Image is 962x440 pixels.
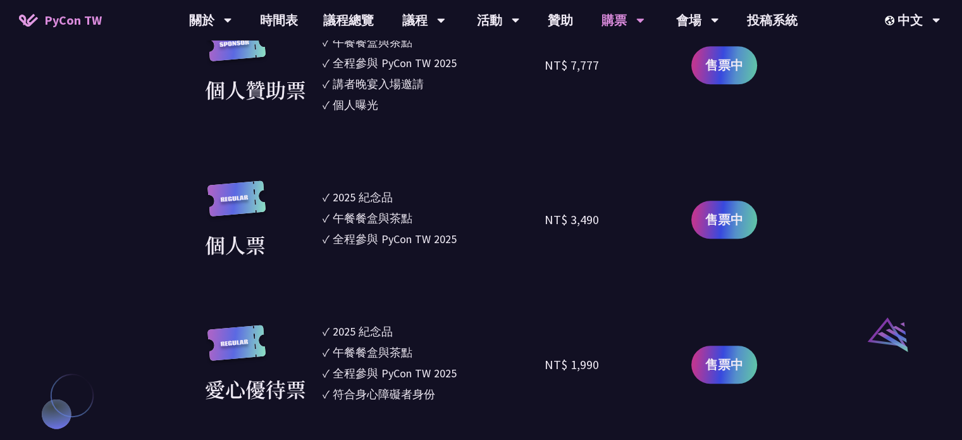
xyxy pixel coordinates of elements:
[323,230,545,248] li: ✓
[205,374,306,404] div: 愛心優待票
[323,189,545,206] li: ✓
[333,210,412,227] div: 午餐餐盒與茶點
[323,365,545,382] li: ✓
[705,355,743,374] span: 售票中
[333,323,393,340] div: 2025 紀念品
[885,16,897,25] img: Locale Icon
[44,11,102,30] span: PyCon TW
[333,230,457,248] div: 全程參與 PyCon TW 2025
[323,323,545,340] li: ✓
[705,56,743,75] span: 售票中
[333,75,424,92] div: 講者晚宴入場邀請
[333,96,378,113] div: 個人曝光
[333,344,412,361] div: 午餐餐盒與茶點
[205,229,266,260] div: 個人票
[205,74,306,104] div: 個人贊助票
[333,54,457,72] div: 全程參與 PyCon TW 2025
[323,386,545,403] li: ✓
[205,180,268,229] img: regular.8f272d9.svg
[545,56,599,75] div: NT$ 7,777
[545,210,599,229] div: NT$ 3,490
[545,355,599,374] div: NT$ 1,990
[323,34,545,51] li: ✓
[323,210,545,227] li: ✓
[205,25,268,74] img: sponsor.43e6a3a.svg
[333,34,412,51] div: 午餐餐盒與茶點
[323,96,545,113] li: ✓
[333,386,435,403] div: 符合身心障礙者身份
[19,14,38,27] img: Home icon of PyCon TW 2025
[691,201,757,239] a: 售票中
[323,54,545,72] li: ✓
[323,75,545,92] li: ✓
[705,210,743,229] span: 售票中
[6,4,114,36] a: PyCon TW
[333,365,457,382] div: 全程參與 PyCon TW 2025
[691,46,757,84] a: 售票中
[333,189,393,206] div: 2025 紀念品
[323,344,545,361] li: ✓
[205,325,268,374] img: regular.8f272d9.svg
[691,346,757,384] a: 售票中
